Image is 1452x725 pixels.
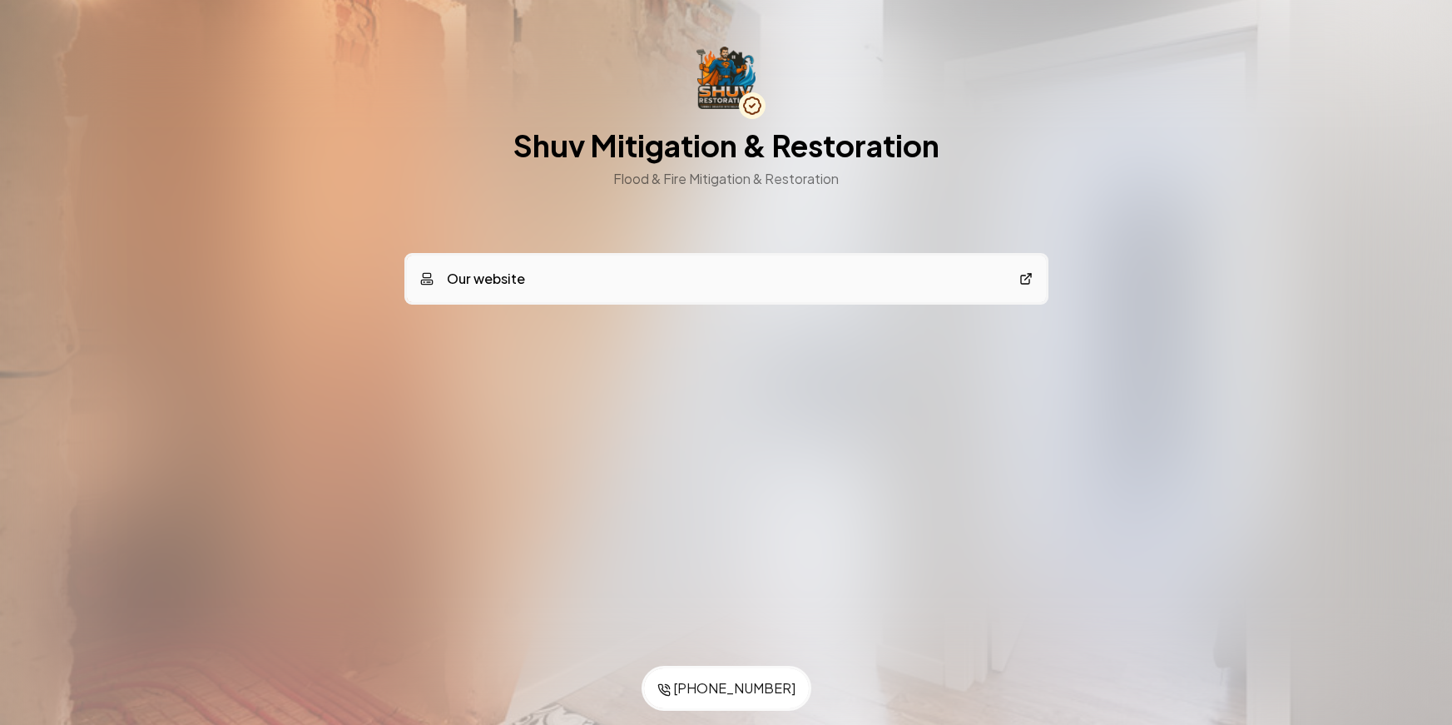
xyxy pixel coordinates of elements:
a: [PHONE_NUMBER] [644,668,809,708]
div: Our website [420,269,525,289]
h1: Shuv Mitigation & Restoration [513,129,939,162]
img: Shuv Mitigation & Restoration [696,47,756,109]
a: Our website [407,256,1046,302]
h3: Flood & Fire Mitigation & Restoration [613,169,839,189]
